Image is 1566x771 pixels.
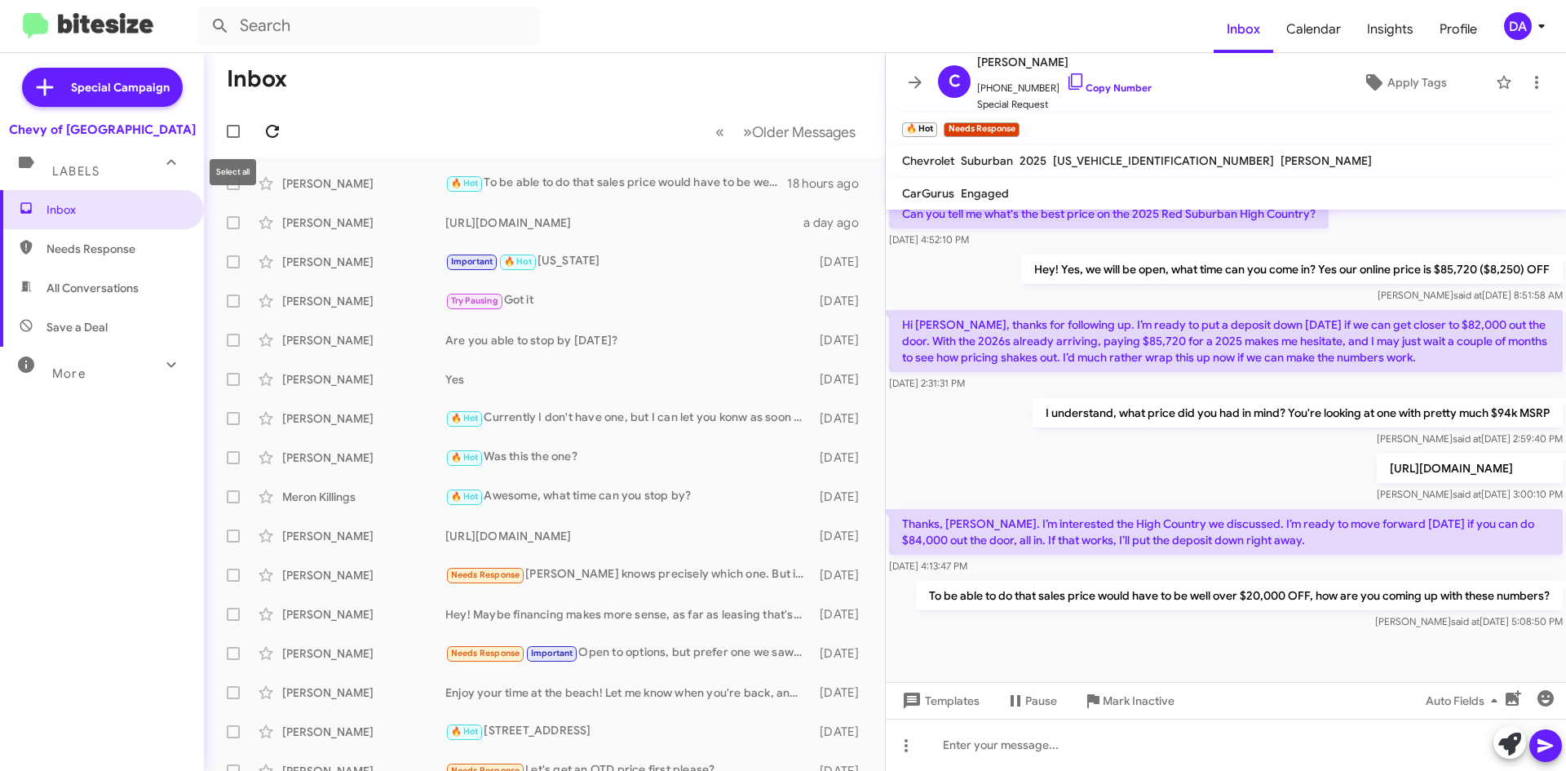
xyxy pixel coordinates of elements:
div: [PERSON_NAME] [282,293,445,309]
div: Hey! Maybe financing makes more sense, as far as leasing that's the best we can do [445,606,812,623]
span: 🔥 Hot [451,178,479,188]
span: said at [1453,488,1481,500]
a: Inbox [1214,6,1273,53]
div: [PERSON_NAME] [282,645,445,662]
small: Needs Response [944,122,1019,137]
button: DA [1490,12,1548,40]
span: [DATE] 4:52:10 PM [889,233,969,246]
div: [PERSON_NAME] knows precisely which one. But it's a 2025 white premier. [445,565,812,584]
span: said at [1453,432,1481,445]
button: Previous [706,115,734,148]
a: Special Campaign [22,68,183,107]
button: Pause [993,686,1070,716]
span: Needs Response [451,569,520,580]
button: Apply Tags [1320,68,1488,97]
div: [DATE] [812,489,872,505]
p: Hey! Yes, we will be open, what time can you come in? Yes our online price is $85,720 ($8,250) OFF [1021,255,1563,284]
span: 🔥 Hot [451,726,479,737]
a: Calendar [1273,6,1354,53]
span: [PERSON_NAME] [DATE] 8:51:58 AM [1378,289,1563,301]
div: [PERSON_NAME] [282,685,445,701]
div: [DATE] [812,293,872,309]
span: 2025 [1020,153,1046,168]
div: Got it [445,291,812,310]
span: said at [1453,289,1482,301]
div: [DATE] [812,528,872,544]
button: Next [733,115,865,148]
div: [PERSON_NAME] [282,724,445,740]
span: » [743,122,752,142]
span: « [715,122,724,142]
div: Are you able to stop by [DATE]? [445,332,812,348]
span: More [52,366,86,381]
a: Insights [1354,6,1427,53]
span: 🔥 Hot [504,256,532,267]
span: 🔥 Hot [451,452,479,463]
div: [PERSON_NAME] [282,254,445,270]
h1: Inbox [227,66,287,92]
p: Hi [PERSON_NAME], thanks for following up. I’m ready to put a deposit down [DATE] if we can get c... [889,310,1563,372]
div: To be able to do that sales price would have to be well over $20,000 OFF, how are you coming up w... [445,174,787,193]
span: Important [531,648,573,658]
div: Chevy of [GEOGRAPHIC_DATA] [9,122,196,138]
span: Save a Deal [46,319,108,335]
span: Special Campaign [71,79,170,95]
p: Thanks, [PERSON_NAME]. I’m interested the High Country we discussed. I’m ready to move forward [D... [889,509,1563,555]
span: Templates [899,686,980,716]
div: Open to options, but prefer one we saw with the black grill, moving console/power mirrors are a m... [445,644,812,662]
div: [STREET_ADDRESS] [445,722,812,741]
span: [US_VEHICLE_IDENTIFICATION_NUMBER] [1053,153,1274,168]
div: DA [1504,12,1532,40]
a: Copy Number [1066,82,1152,94]
p: [URL][DOMAIN_NAME] [1377,454,1563,483]
button: Templates [886,686,993,716]
div: [PERSON_NAME] [282,606,445,623]
span: Mark Inactive [1103,686,1174,716]
span: CarGurus [902,186,954,201]
span: Engaged [961,186,1009,201]
span: Needs Response [451,648,520,658]
div: Meron Killings [282,489,445,505]
span: [PERSON_NAME] [DATE] 5:08:50 PM [1375,615,1563,627]
div: [PERSON_NAME] [282,450,445,466]
div: [DATE] [812,606,872,623]
div: [DATE] [812,254,872,270]
span: 🔥 Hot [451,413,479,423]
div: [DATE] [812,332,872,348]
a: Profile [1427,6,1490,53]
span: [PERSON_NAME] [977,52,1152,72]
button: Mark Inactive [1070,686,1188,716]
button: Auto Fields [1413,686,1517,716]
div: [DATE] [812,685,872,701]
div: [DATE] [812,410,872,427]
span: All Conversations [46,280,139,296]
div: [PERSON_NAME] [282,567,445,583]
div: Select all [210,159,256,185]
span: [PHONE_NUMBER] [977,72,1152,96]
div: [PERSON_NAME] [282,410,445,427]
span: [PERSON_NAME] [DATE] 3:00:10 PM [1377,488,1563,500]
nav: Page navigation example [706,115,865,148]
div: 18 hours ago [787,175,872,192]
div: [URL][DOMAIN_NAME] [445,215,803,231]
div: [PERSON_NAME] [282,332,445,348]
span: Chevrolet [902,153,954,168]
div: Currently I don't have one, but I can let you konw as soon as we get one [445,409,812,428]
span: Inbox [46,202,185,218]
span: [PERSON_NAME] [1281,153,1372,168]
span: C [949,69,961,95]
div: [DATE] [812,450,872,466]
div: [DATE] [812,645,872,662]
span: Apply Tags [1387,68,1447,97]
span: Special Request [977,96,1152,113]
span: 🔥 Hot [451,491,479,502]
div: [PERSON_NAME] [282,175,445,192]
span: Try Pausing [451,295,498,306]
span: Older Messages [752,123,856,141]
div: Enjoy your time at the beach! Let me know when you're back, and we can schedule a visit to explor... [445,685,812,701]
div: [US_STATE] [445,252,812,271]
